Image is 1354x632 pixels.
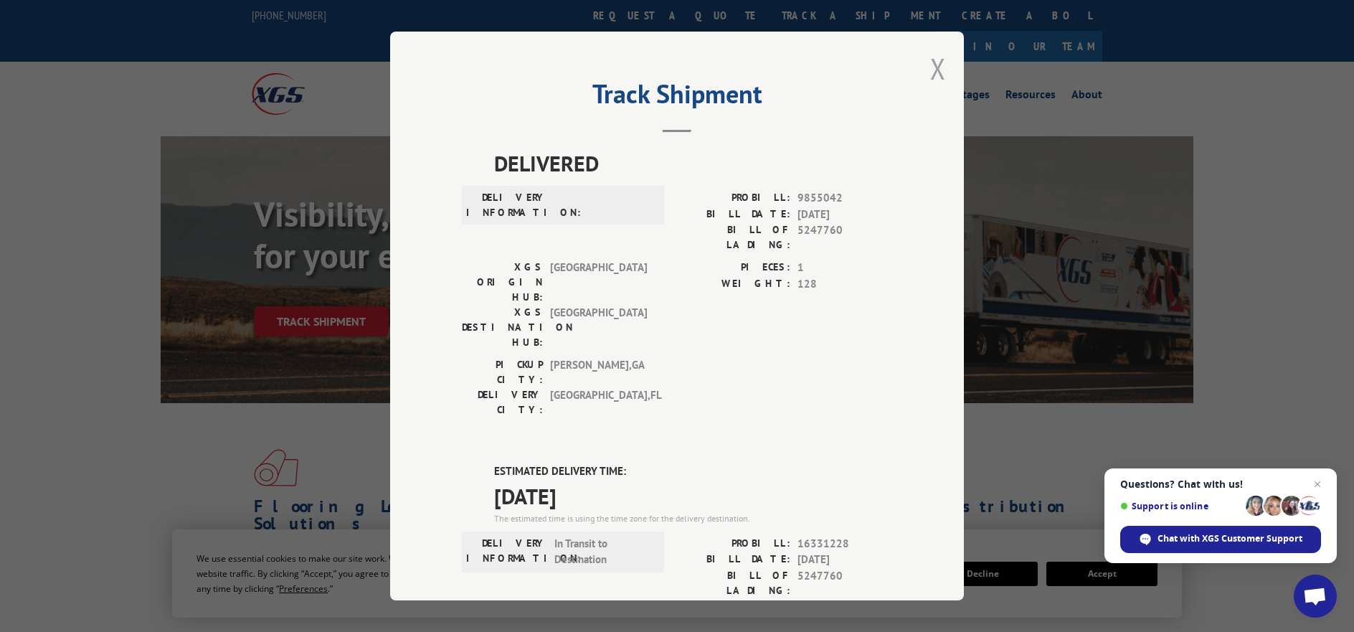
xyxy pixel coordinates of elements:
[550,305,647,350] span: [GEOGRAPHIC_DATA]
[1120,501,1241,511] span: Support is online
[494,480,892,512] span: [DATE]
[550,357,647,387] span: [PERSON_NAME] , GA
[494,147,892,179] span: DELIVERED
[1157,532,1302,545] span: Chat with XGS Customer Support
[677,536,790,552] label: PROBILL:
[797,260,892,276] span: 1
[1120,478,1321,490] span: Questions? Chat with us!
[677,190,790,207] label: PROBILL:
[462,357,543,387] label: PICKUP CITY:
[1294,575,1337,618] div: Open chat
[1120,526,1321,553] div: Chat with XGS Customer Support
[797,190,892,207] span: 9855042
[797,568,892,598] span: 5247760
[462,305,543,350] label: XGS DESTINATION HUB:
[930,49,946,88] button: Close modal
[462,387,543,418] label: DELIVERY CITY:
[550,260,647,305] span: [GEOGRAPHIC_DATA]
[494,463,892,480] label: ESTIMATED DELIVERY TIME:
[677,568,790,598] label: BILL OF LADING:
[797,552,892,568] span: [DATE]
[797,276,892,293] span: 128
[797,207,892,223] span: [DATE]
[550,387,647,418] span: [GEOGRAPHIC_DATA] , FL
[797,222,892,253] span: 5247760
[462,260,543,305] label: XGS ORIGIN HUB:
[554,536,651,568] span: In Transit to Destination
[494,512,892,525] div: The estimated time is using the time zone for the delivery destination.
[797,536,892,552] span: 16331228
[677,207,790,223] label: BILL DATE:
[462,84,892,111] h2: Track Shipment
[677,276,790,293] label: WEIGHT:
[1309,476,1326,493] span: Close chat
[677,222,790,253] label: BILL OF LADING:
[677,260,790,276] label: PIECES:
[466,190,547,220] label: DELIVERY INFORMATION:
[466,536,547,568] label: DELIVERY INFORMATION:
[677,552,790,568] label: BILL DATE:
